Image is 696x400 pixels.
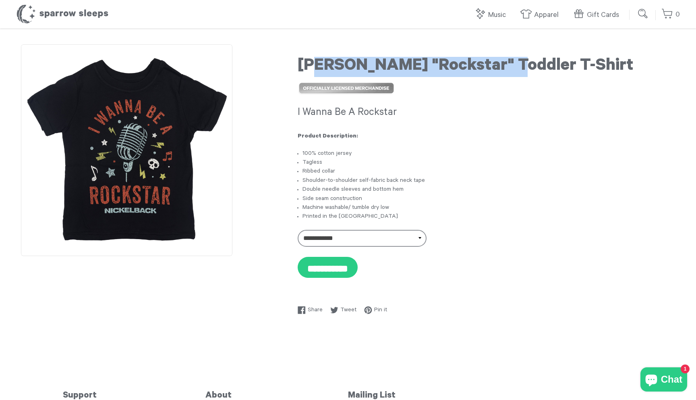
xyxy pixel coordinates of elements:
span: Printed in the [GEOGRAPHIC_DATA] [302,214,398,220]
span: Tagless [302,160,322,166]
strong: Product Description: [298,133,358,140]
li: Shoulder-to-shoulder self-fabric back neck tape [302,177,675,185]
li: Machine washable/ tumble dry low [302,204,675,212]
h1: [PERSON_NAME] "Rockstar" Toddler T-Shirt [298,57,675,77]
span: Pin it [374,306,387,315]
li: Double needle sleeves and bottom hem [302,185,675,194]
a: Music [474,6,510,24]
a: Gift Cards [573,6,623,24]
h1: Sparrow Sleeps [16,4,109,24]
img: Nickelback "Rockstar" Toddler T-Shirt [21,44,232,256]
span: Share [308,306,323,315]
h3: I Wanna Be A Rockstar [298,106,675,120]
li: Side seam construction [302,195,675,204]
a: 0 [661,6,680,23]
input: Submit [635,6,651,22]
li: Ribbed collar [302,167,675,176]
inbox-online-store-chat: Shopify online store chat [638,367,690,394]
span: Tweet [340,306,356,315]
span: 100% cotton jersey [302,151,352,157]
a: Apparel [520,6,563,24]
